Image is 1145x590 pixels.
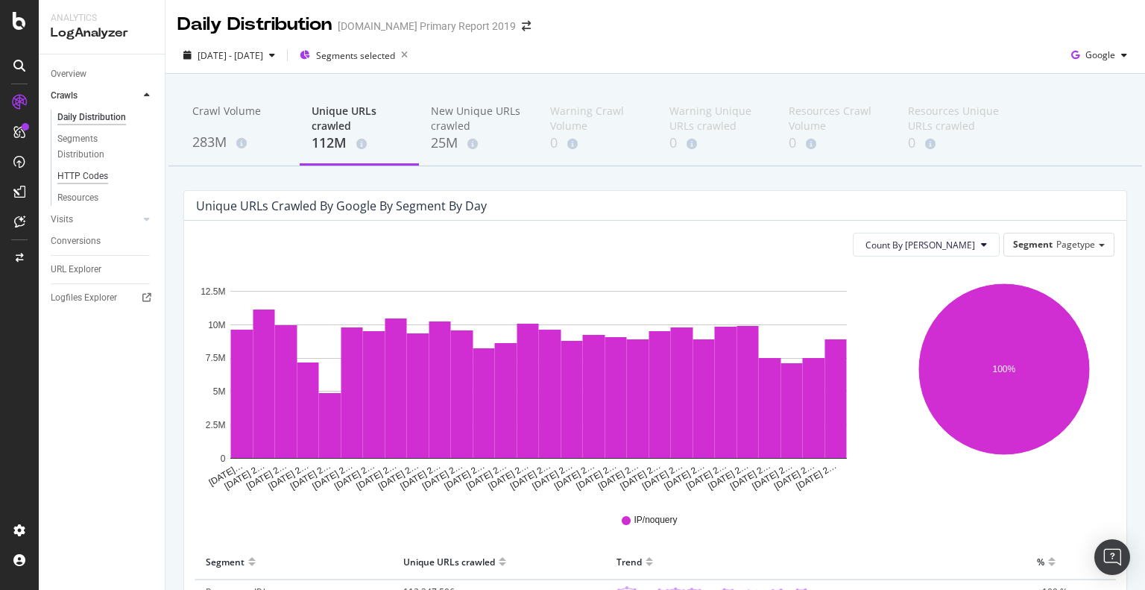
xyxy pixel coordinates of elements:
[1094,539,1130,575] div: Open Intercom Messenger
[789,104,884,134] div: Resources Crawl Volume
[51,88,139,104] a: Crawls
[993,364,1016,374] text: 100%
[1056,238,1095,251] span: Pagetype
[51,233,154,249] a: Conversions
[221,454,226,464] text: 0
[312,134,407,153] div: 112M
[550,104,646,134] div: Warning Crawl Volume
[1065,43,1133,67] button: Google
[316,49,395,62] span: Segments selected
[403,550,495,574] div: Unique URLs crawled
[1085,48,1115,61] span: Google
[669,104,765,134] div: Warning Unique URLs crawled
[789,134,884,153] div: 0
[57,110,126,125] div: Daily Distribution
[616,550,642,574] div: Trend
[57,131,154,163] a: Segments Distribution
[634,514,677,527] span: IP/noquery
[51,66,154,82] a: Overview
[51,25,153,42] div: LogAnalyzer
[896,269,1111,492] svg: A chart.
[198,49,263,62] span: [DATE] - [DATE]
[206,354,226,364] text: 7.5M
[51,262,154,277] a: URL Explorer
[865,239,975,251] span: Count By Day
[853,233,1000,257] button: Count By [PERSON_NAME]
[51,262,101,277] div: URL Explorer
[522,21,531,31] div: arrow-right-arrow-left
[51,12,153,25] div: Analytics
[201,286,225,297] text: 12.5M
[51,212,73,227] div: Visits
[57,169,108,184] div: HTTP Codes
[213,386,226,397] text: 5M
[206,420,226,430] text: 2.5M
[669,134,765,153] div: 0
[550,134,646,153] div: 0
[1013,238,1053,251] span: Segment
[294,43,414,67] button: Segments selected
[431,104,526,134] div: New Unique URLs crawled
[51,290,154,306] a: Logfiles Explorer
[57,110,154,125] a: Daily Distribution
[57,190,154,206] a: Resources
[177,43,281,67] button: [DATE] - [DATE]
[57,131,140,163] div: Segments Distribution
[208,320,225,330] text: 10M
[51,290,117,306] div: Logfiles Explorer
[51,233,101,249] div: Conversions
[51,88,78,104] div: Crawls
[338,19,516,34] div: [DOMAIN_NAME] Primary Report 2019
[192,133,288,152] div: 283M
[57,169,154,184] a: HTTP Codes
[908,134,1003,153] div: 0
[192,104,288,132] div: Crawl Volume
[196,269,881,492] svg: A chart.
[177,12,332,37] div: Daily Distribution
[908,104,1003,134] div: Resources Unique URLs crawled
[431,134,526,153] div: 25M
[206,550,245,574] div: Segment
[1037,550,1044,574] div: %
[312,104,407,134] div: Unique URLs crawled
[196,198,487,213] div: Unique URLs crawled by google by Segment by Day
[51,212,139,227] a: Visits
[57,190,98,206] div: Resources
[51,66,86,82] div: Overview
